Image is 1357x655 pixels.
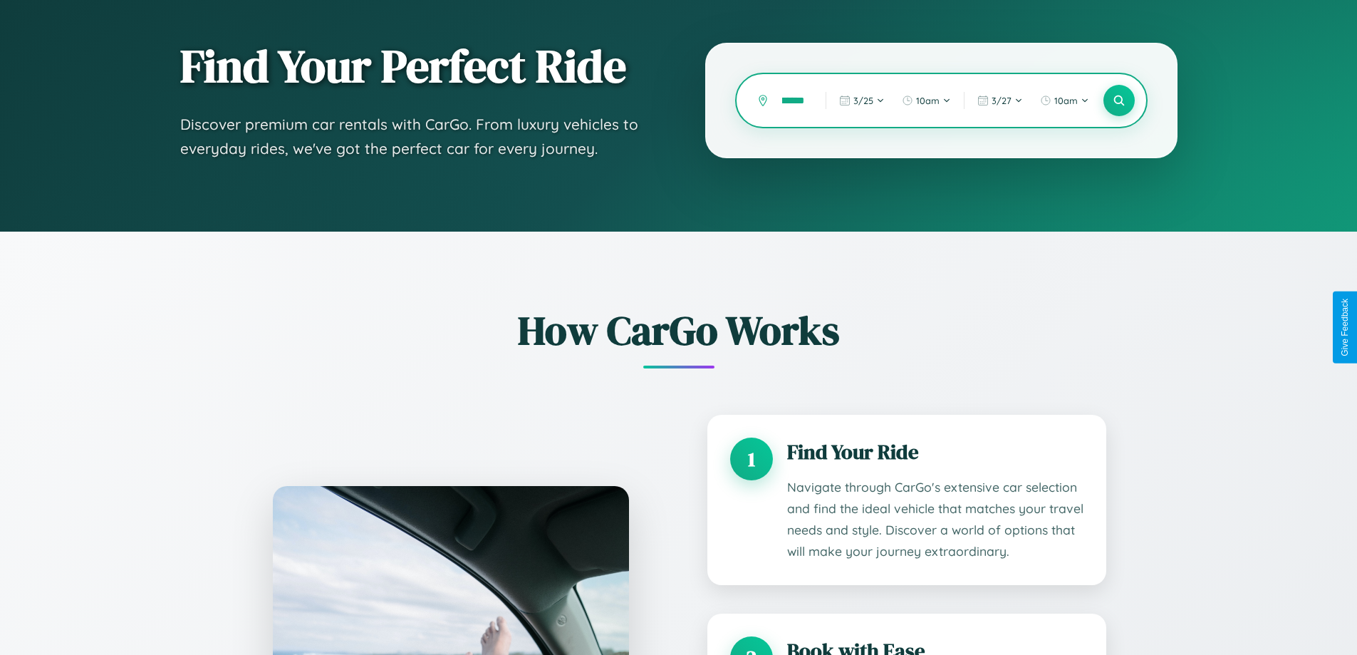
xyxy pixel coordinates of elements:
[180,41,649,91] h1: Find Your Perfect Ride
[787,477,1083,562] p: Navigate through CarGo's extensive car selection and find the ideal vehicle that matches your tra...
[180,113,649,160] p: Discover premium car rentals with CarGo. From luxury vehicles to everyday rides, we've got the pe...
[1033,89,1096,112] button: 10am
[853,95,873,106] span: 3 / 25
[992,95,1012,106] span: 3 / 27
[730,438,773,480] div: 1
[787,438,1083,466] h3: Find Your Ride
[916,95,940,106] span: 10am
[1340,299,1350,356] div: Give Feedback
[1054,95,1078,106] span: 10am
[832,89,892,112] button: 3/25
[895,89,958,112] button: 10am
[251,303,1106,358] h2: How CarGo Works
[970,89,1030,112] button: 3/27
